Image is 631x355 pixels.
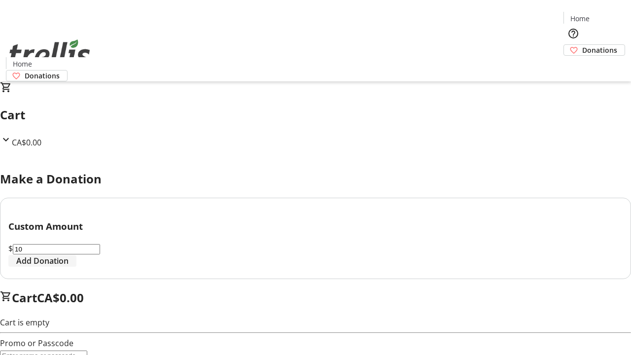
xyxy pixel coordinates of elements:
[570,13,590,24] span: Home
[582,45,617,55] span: Donations
[563,56,583,75] button: Cart
[13,59,32,69] span: Home
[8,219,623,233] h3: Custom Amount
[564,13,596,24] a: Home
[563,24,583,43] button: Help
[6,70,68,81] a: Donations
[563,44,625,56] a: Donations
[8,255,76,267] button: Add Donation
[25,71,60,81] span: Donations
[16,255,69,267] span: Add Donation
[6,59,38,69] a: Home
[37,289,84,306] span: CA$0.00
[8,243,13,254] span: $
[12,137,41,148] span: CA$0.00
[6,29,94,78] img: Orient E2E Organization iFr263TEYm's Logo
[13,244,100,254] input: Donation Amount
